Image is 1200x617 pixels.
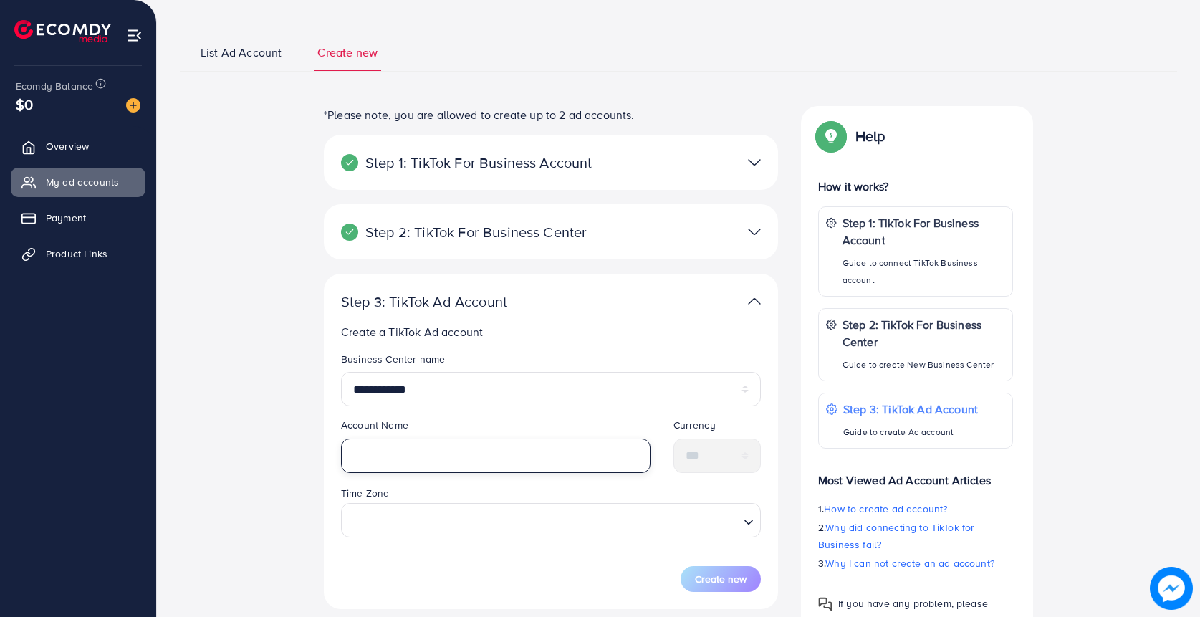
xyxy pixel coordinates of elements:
[341,293,613,310] p: Step 3: TikTok Ad Account
[46,175,119,189] span: My ad accounts
[748,221,761,242] img: TikTok partner
[673,418,762,438] legend: Currency
[46,139,89,153] span: Overview
[843,356,1005,373] p: Guide to create New Business Center
[843,401,978,418] p: Step 3: TikTok Ad Account
[843,424,978,441] p: Guide to create Ad account
[11,168,145,196] a: My ad accounts
[126,98,140,113] img: image
[824,502,947,516] span: How to create ad account?
[1150,567,1193,610] img: image
[341,352,761,372] legend: Business Center name
[324,106,778,123] p: *Please note, you are allowed to create up to 2 ad accounts.
[341,224,613,241] p: Step 2: TikTok For Business Center
[818,555,1013,572] p: 3.
[818,500,1013,517] p: 1.
[818,520,974,552] span: Why did connecting to TikTok for Business fail?
[748,152,761,173] img: TikTok partner
[341,418,651,438] legend: Account Name
[341,486,389,500] label: Time Zone
[855,128,885,145] p: Help
[818,460,1013,489] p: Most Viewed Ad Account Articles
[201,44,282,61] span: List Ad Account
[341,154,613,171] p: Step 1: TikTok For Business Account
[681,566,761,592] button: Create new
[11,239,145,268] a: Product Links
[843,254,1005,289] p: Guide to connect TikTok Business account
[46,247,107,261] span: Product Links
[843,214,1005,249] p: Step 1: TikTok For Business Account
[14,20,111,42] img: logo
[825,556,994,570] span: Why I can not create an ad account?
[748,291,761,312] img: TikTok partner
[16,79,93,93] span: Ecomdy Balance
[818,519,1013,553] p: 2.
[11,204,145,232] a: Payment
[14,93,34,116] span: $0
[126,27,143,44] img: menu
[46,211,86,225] span: Payment
[818,178,1013,195] p: How it works?
[317,44,378,61] span: Create new
[341,503,761,537] div: Search for option
[843,316,1005,350] p: Step 2: TikTok For Business Center
[11,132,145,161] a: Overview
[695,572,747,586] span: Create new
[818,123,844,149] img: Popup guide
[341,323,767,340] p: Create a TikTok Ad account
[818,597,832,611] img: Popup guide
[347,507,738,534] input: Search for option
